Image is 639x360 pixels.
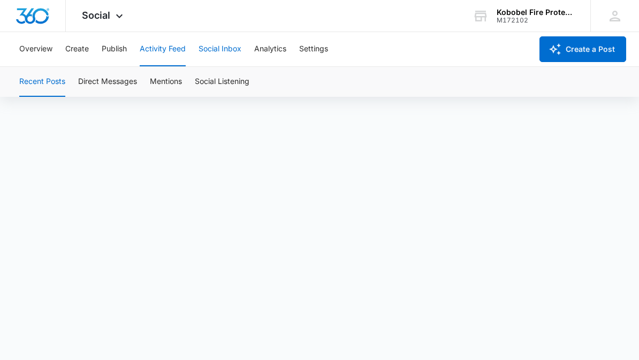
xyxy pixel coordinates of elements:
[195,67,249,97] button: Social Listening
[82,10,110,21] span: Social
[65,32,89,66] button: Create
[199,32,241,66] button: Social Inbox
[19,32,52,66] button: Overview
[497,8,575,17] div: account name
[497,17,575,24] div: account id
[102,32,127,66] button: Publish
[19,67,65,97] button: Recent Posts
[78,67,137,97] button: Direct Messages
[539,36,626,62] button: Create a Post
[150,67,182,97] button: Mentions
[140,32,186,66] button: Activity Feed
[299,32,328,66] button: Settings
[254,32,286,66] button: Analytics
